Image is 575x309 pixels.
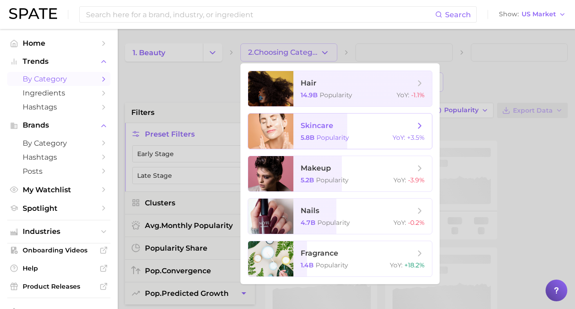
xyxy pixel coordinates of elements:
[499,12,519,17] span: Show
[23,185,95,194] span: My Watchlist
[85,7,435,22] input: Search here for a brand, industry, or ingredient
[316,261,348,269] span: Popularity
[393,176,406,184] span: YoY :
[411,91,425,99] span: -1.1%
[7,183,110,197] a: My Watchlist
[7,136,110,150] a: by Category
[445,10,471,19] span: Search
[23,282,95,290] span: Product Releases
[23,139,95,147] span: by Category
[316,176,349,184] span: Popularity
[393,219,406,227] span: YoY :
[301,79,316,87] span: hair
[407,133,425,142] span: +3.5%
[301,249,338,257] span: fragrance
[497,9,568,20] button: ShowUS Market
[23,75,95,83] span: by Category
[23,39,95,48] span: Home
[404,261,425,269] span: +18.2%
[301,164,331,172] span: makeup
[390,261,402,269] span: YoY :
[408,176,425,184] span: -3.9%
[7,36,110,50] a: Home
[7,225,110,238] button: Industries
[240,63,440,284] ul: 2.Choosing Category
[23,57,95,66] span: Trends
[522,12,556,17] span: US Market
[9,8,57,19] img: SPATE
[23,228,95,236] span: Industries
[301,176,314,184] span: 5.2b
[7,119,110,132] button: Brands
[7,164,110,178] a: Posts
[301,91,318,99] span: 14.9b
[23,264,95,272] span: Help
[23,103,95,111] span: Hashtags
[301,206,319,215] span: nails
[7,261,110,275] a: Help
[7,86,110,100] a: Ingredients
[316,133,349,142] span: Popularity
[7,55,110,68] button: Trends
[23,204,95,213] span: Spotlight
[7,100,110,114] a: Hashtags
[301,219,316,227] span: 4.7b
[301,121,333,130] span: skincare
[320,91,352,99] span: Popularity
[7,243,110,257] a: Onboarding Videos
[23,121,95,129] span: Brands
[301,261,314,269] span: 1.4b
[23,89,95,97] span: Ingredients
[23,153,95,162] span: Hashtags
[393,133,405,142] span: YoY :
[23,246,95,254] span: Onboarding Videos
[7,72,110,86] a: by Category
[301,133,315,142] span: 5.8b
[317,219,350,227] span: Popularity
[408,219,425,227] span: -0.2%
[397,91,409,99] span: YoY :
[23,167,95,176] span: Posts
[7,201,110,215] a: Spotlight
[7,280,110,293] a: Product Releases
[7,150,110,164] a: Hashtags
